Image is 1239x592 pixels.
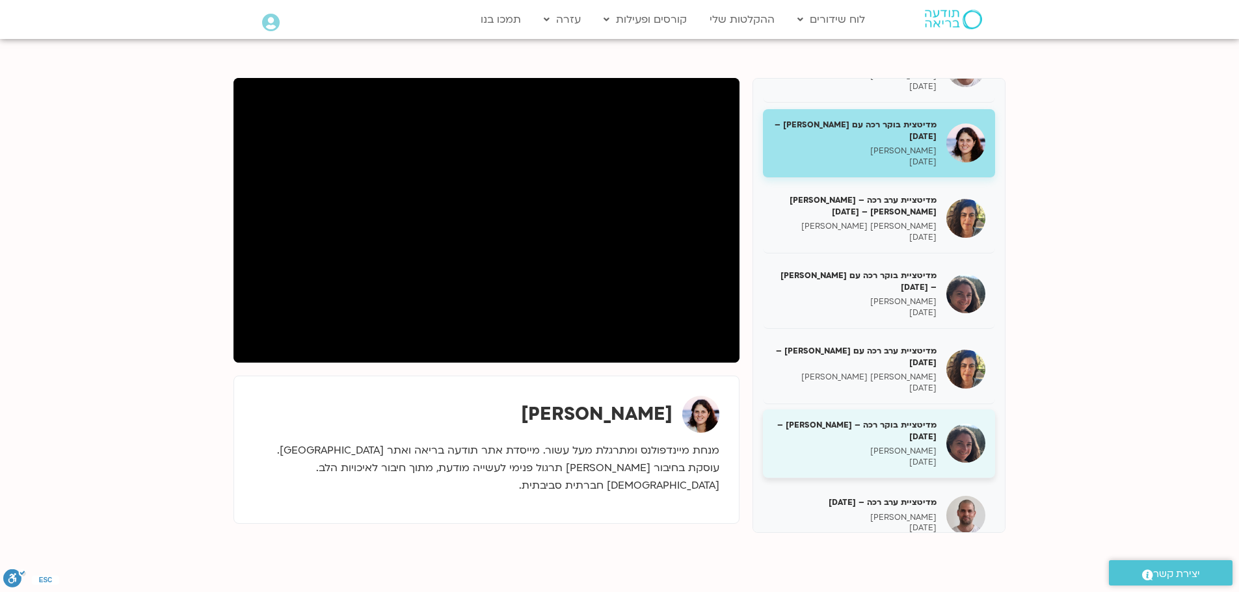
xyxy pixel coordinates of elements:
span: יצירת קשר [1153,565,1200,583]
p: [PERSON_NAME] [773,446,937,457]
h5: מדיטציית ערב רכה עם [PERSON_NAME] – [DATE] [773,345,937,368]
p: [DATE] [773,232,937,243]
p: [DATE] [773,383,937,394]
p: [PERSON_NAME] [773,296,937,307]
p: מנחת מיינדפולנס ומתרגלת מעל עשור. מייסדת אתר תודעה בריאה ואתר [GEOGRAPHIC_DATA]. עוסקת בחיבור [PE... [254,442,719,495]
h5: מדיטציית בוקר רכה – [PERSON_NAME] – [DATE] [773,419,937,443]
img: מדיטציית בוקר רכה – קרן גל – 30/3/25 [946,424,985,463]
p: [DATE] [773,81,937,92]
p: [DATE] [773,522,937,534]
p: [DATE] [773,157,937,168]
img: מדיטציית ערב רכה עם סיון – 27/03/25 [946,350,985,389]
p: [DATE] [773,457,937,468]
img: תודעה בריאה [925,10,982,29]
img: מדיטצית בוקר רכה עם מיכל – 26/03/25 [946,123,985,162]
p: [PERSON_NAME] [773,512,937,523]
a: יצירת קשר [1109,560,1232,586]
p: [PERSON_NAME] [773,146,937,157]
h5: מדיטציית ערב רכה – [PERSON_NAME] [PERSON_NAME] – [DATE] [773,194,937,218]
h5: מדיטציית בוקר רכה עם [PERSON_NAME] – [DATE] [773,270,937,293]
p: [DATE] [773,307,937,318]
a: לוח שידורים [791,7,872,32]
p: [PERSON_NAME] [PERSON_NAME] [773,221,937,232]
a: ההקלטות שלי [703,7,781,32]
img: מדיטציית ערב רכה – סיון גל גוטמן – 26/03/25 [946,199,985,238]
p: [PERSON_NAME] [PERSON_NAME] [773,372,937,383]
img: מיכל גורל [682,396,719,433]
a: קורסים ופעילות [597,7,693,32]
h5: מדיטצית בוקר רכה עם [PERSON_NAME] – [DATE] [773,119,937,142]
img: מדיטציית בוקר רכה עם קרן גל – 27/03/25 [946,274,985,313]
img: מדיטציית ערב רכה – 30/03/25 [946,496,985,535]
h5: מדיטציית ערב רכה – [DATE] [773,496,937,508]
strong: [PERSON_NAME] [521,402,673,426]
a: עזרה [537,7,587,32]
a: תמכו בנו [474,7,527,32]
